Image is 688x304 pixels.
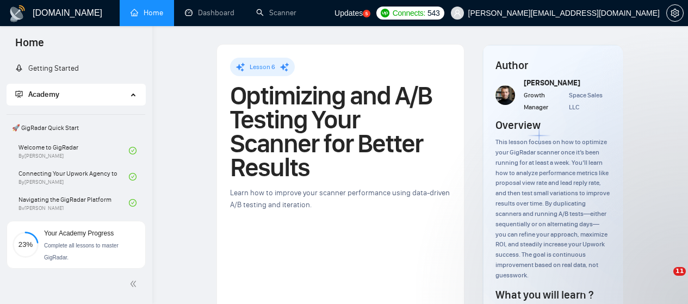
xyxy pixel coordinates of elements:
[381,9,389,17] img: upwork-logo.png
[44,243,119,260] span: Complete all lessons to master GigRadar.
[666,4,684,22] button: setting
[44,229,114,237] span: Your Academy Progress
[13,241,39,248] span: 23%
[15,90,23,98] span: fund-projection-screen
[495,117,541,133] h4: Overview
[15,90,59,99] span: Academy
[495,287,593,302] h4: What you will learn ?
[8,117,144,139] span: 🚀 GigRadar Quick Start
[334,9,363,17] span: Updates
[185,8,234,17] a: dashboardDashboard
[365,11,368,16] text: 5
[569,91,603,111] span: Space Sales LLC
[673,267,686,276] span: 11
[9,5,26,22] img: logo
[256,8,296,17] a: searchScanner
[651,267,677,293] iframe: Intercom live chat
[495,58,610,73] h4: Author
[18,139,129,163] a: Welcome to GigRadarBy[PERSON_NAME]
[18,165,129,189] a: Connecting Your Upwork Agency to GigRadarBy[PERSON_NAME]
[18,191,129,215] a: Navigating the GigRadar PlatformBy[PERSON_NAME]
[15,64,79,73] a: rocketGetting Started
[129,278,140,289] span: double-left
[524,78,580,88] span: [PERSON_NAME]
[454,9,461,17] span: user
[363,10,370,17] a: 5
[666,9,684,17] a: setting
[495,85,515,105] img: vlad-t.jpg
[7,58,145,79] li: Getting Started
[28,90,59,99] span: Academy
[427,7,439,19] span: 543
[250,63,275,71] span: Lesson 6
[495,137,610,281] div: This lesson focuses on how to optimize your GigRadar scanner once it’s been running for at least ...
[230,188,450,209] span: Learn how to improve your scanner performance using data-driven A/B testing and iteration.
[131,8,163,17] a: homeHome
[129,199,137,207] span: check-circle
[393,7,425,19] span: Connects:
[7,35,53,58] span: Home
[129,173,137,181] span: check-circle
[524,91,548,111] span: Growth Manager
[129,147,137,154] span: check-circle
[230,84,451,179] h1: Optimizing and A/B Testing Your Scanner for Better Results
